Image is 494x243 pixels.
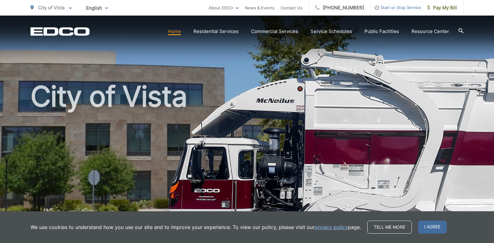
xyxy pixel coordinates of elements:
[427,4,457,12] span: Pay My Bill
[411,28,449,35] a: Resource Center
[209,4,239,12] a: About EDCO
[364,28,399,35] a: Public Facilities
[418,221,447,234] span: I agree
[315,223,348,231] a: privacy policy
[193,28,239,35] a: Residential Services
[281,4,302,12] a: Contact Us
[81,2,113,13] span: English
[251,28,298,35] a: Commercial Services
[311,28,352,35] a: Service Schedules
[31,223,361,231] p: We use cookies to understand how you use our site and to improve your experience. To view our pol...
[31,27,90,36] a: EDCD logo. Return to the homepage.
[367,221,412,234] a: Tell me more
[245,4,274,12] a: News & Events
[38,5,64,11] span: City of Vista
[168,28,181,35] a: Home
